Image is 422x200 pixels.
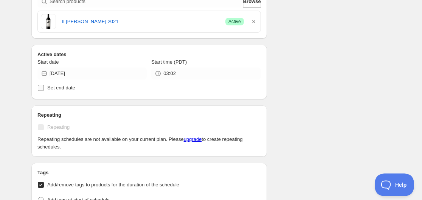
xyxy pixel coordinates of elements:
[228,19,241,25] span: Active
[37,136,261,151] p: Repeating schedules are not available on your current plan. Please to create repeating schedules.
[37,59,59,65] span: Start date
[41,14,56,29] img: "Il Cavaliere 2021 Napa Valley wine bottle” “Premium Napa wine tasting”
[37,169,261,177] h2: Tags
[375,173,414,196] iframe: Toggle Customer Support
[151,59,187,65] span: Start time (PDT)
[37,51,261,58] h2: Active dates
[62,18,219,25] a: Il [PERSON_NAME] 2021
[184,136,202,142] a: upgrade
[47,85,75,91] span: Set end date
[47,182,179,187] span: Add/remove tags to products for the duration of the schedule
[47,124,70,130] span: Repeating
[37,111,261,119] h2: Repeating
